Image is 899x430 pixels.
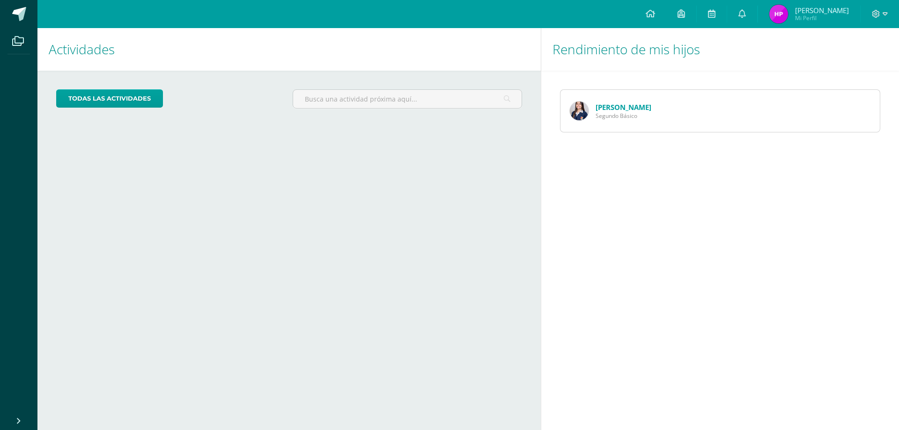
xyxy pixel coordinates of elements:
a: todas las Actividades [56,89,163,108]
span: Segundo Básico [596,112,651,120]
a: [PERSON_NAME] [596,102,651,112]
img: 01077ab07d64c24707be675955197b71.png [570,102,589,120]
span: Mi Perfil [795,14,849,22]
input: Busca una actividad próxima aquí... [293,90,521,108]
h1: Rendimiento de mis hijos [553,28,888,71]
span: [PERSON_NAME] [795,6,849,15]
img: 2b9c4a3f1a102f4babbf2303f3f9099b.png [769,5,788,23]
h1: Actividades [49,28,530,71]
